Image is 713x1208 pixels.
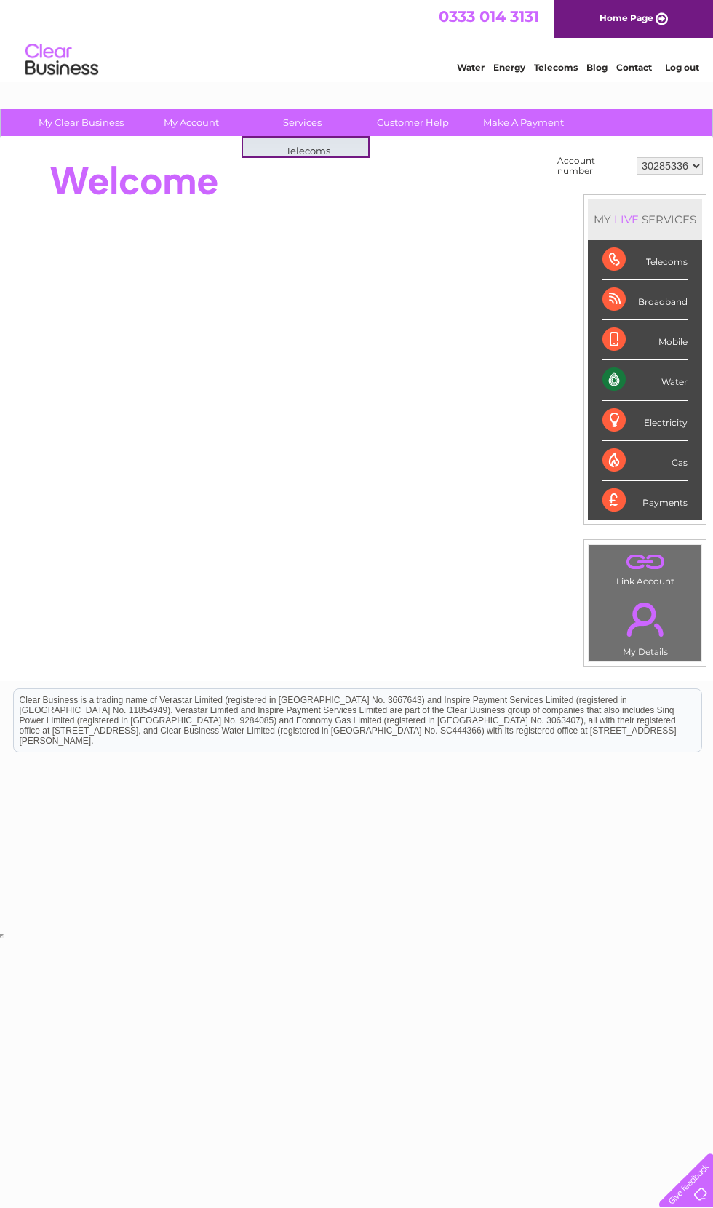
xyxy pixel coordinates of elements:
a: . [593,549,697,574]
div: Payments [602,481,688,520]
a: 0333 014 3131 [439,7,539,25]
div: Mobile [602,320,688,360]
div: MY SERVICES [588,199,702,240]
td: My Details [589,590,701,661]
div: Telecoms [602,240,688,280]
a: Services [242,109,362,136]
a: Customer Help [353,109,473,136]
div: Electricity [602,401,688,441]
a: My Account [132,109,252,136]
a: My Clear Business [21,109,141,136]
div: Broadband [602,280,688,320]
div: LIVE [611,212,642,226]
a: Blog [586,62,608,73]
a: Telecoms [248,138,368,167]
div: Water [602,360,688,400]
a: Make A Payment [463,109,583,136]
a: Energy [493,62,525,73]
td: Account number [554,152,633,180]
img: logo.png [25,38,99,82]
a: . [593,594,697,645]
a: Water [457,62,485,73]
a: Log out [665,62,699,73]
a: Contact [616,62,652,73]
a: Telecoms [534,62,578,73]
div: Clear Business is a trading name of Verastar Limited (registered in [GEOGRAPHIC_DATA] No. 3667643... [14,8,701,71]
td: Link Account [589,544,701,590]
div: Gas [602,441,688,481]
